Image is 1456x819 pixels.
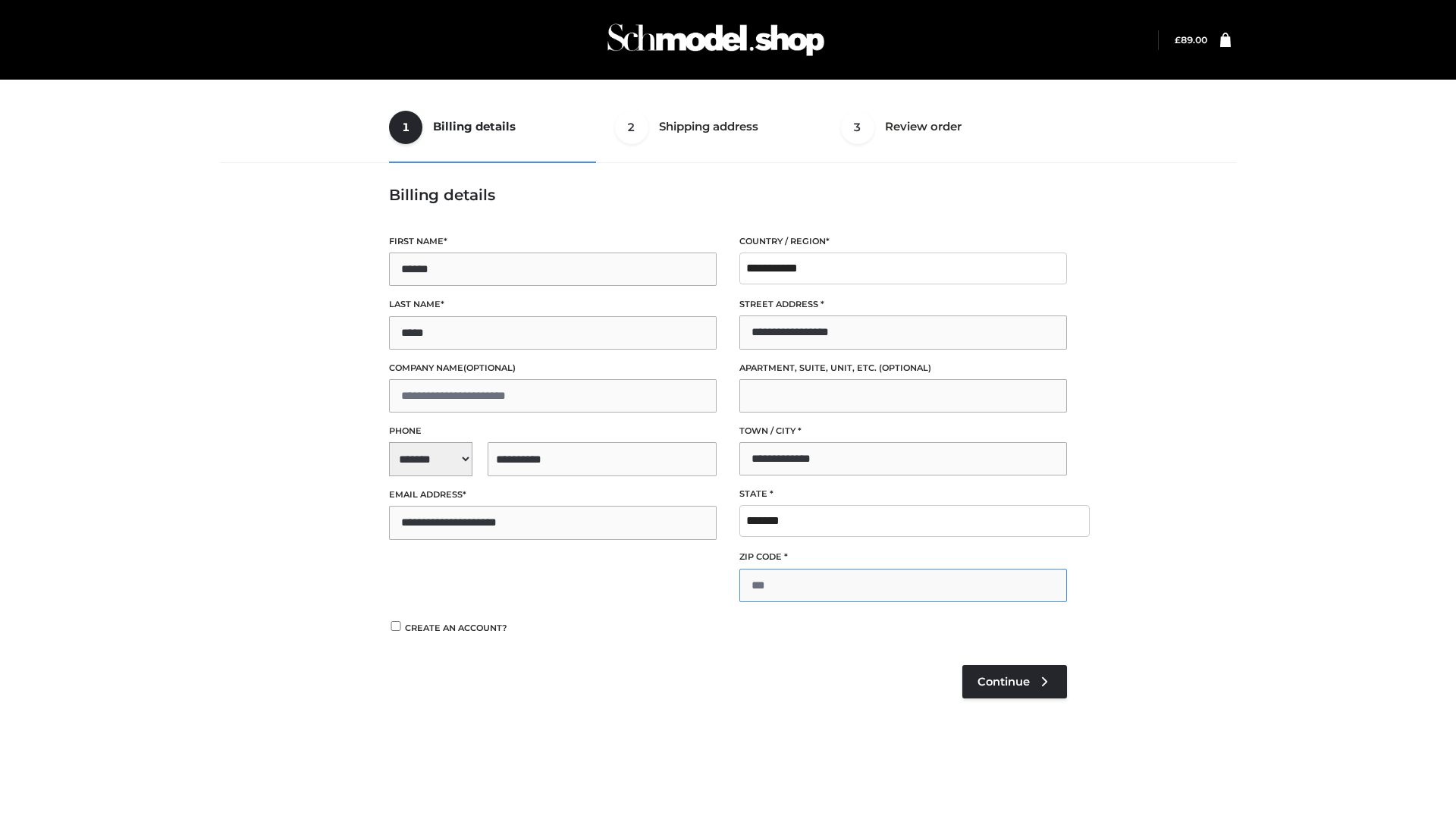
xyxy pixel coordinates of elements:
label: Street address [739,297,1067,312]
label: ZIP Code [739,550,1067,564]
span: (optional) [879,362,931,373]
a: £89.00 [1175,34,1207,45]
span: (optional) [463,362,516,373]
label: Apartment, suite, unit, etc. [739,361,1067,375]
label: Email address [389,488,717,502]
label: Last name [389,297,717,312]
h3: Billing details [389,186,1067,204]
img: Schmodel Admin 964 [602,10,830,70]
span: Create an account? [405,623,507,633]
label: First name [389,234,717,249]
a: Continue [962,665,1067,698]
label: State [739,487,1067,501]
span: Continue [977,675,1030,689]
label: Country / Region [739,234,1067,249]
label: Phone [389,424,717,438]
bdi: 89.00 [1175,34,1207,45]
span: £ [1175,34,1181,45]
label: Town / City [739,424,1067,438]
input: Create an account? [389,621,403,631]
label: Company name [389,361,717,375]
